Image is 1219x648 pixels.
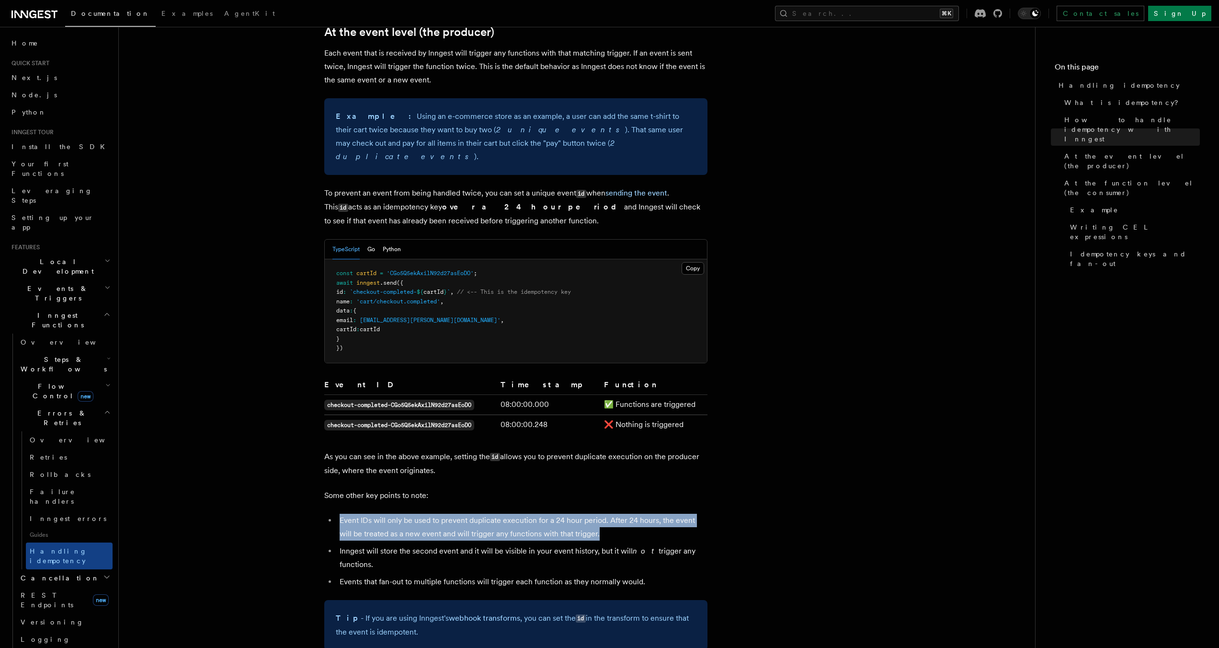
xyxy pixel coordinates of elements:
td: 08:00:00.248 [497,415,601,435]
p: Some other key points to note: [324,489,707,502]
span: REST Endpoints [21,591,73,609]
code: id [490,453,500,461]
span: ({ [397,279,403,286]
span: Retries [30,453,67,461]
a: Node.js [8,86,113,104]
th: Timestamp [497,379,601,395]
li: Inngest will store the second event and it will be visible in your event history, but it will tri... [337,544,707,571]
span: Example [1070,205,1118,215]
a: Home [8,35,113,52]
span: [EMAIL_ADDRESS][PERSON_NAME][DOMAIN_NAME]' [360,317,501,324]
span: Logging [21,636,70,643]
span: { [353,307,356,314]
button: Steps & Workflows [17,351,113,378]
p: As you can see in the above example, setting the allows you to prevent duplicate execution on the... [324,450,707,477]
span: 'cart/checkout.completed' [356,298,440,305]
span: Inngest errors [30,515,106,522]
span: Documentation [71,10,150,17]
span: ` [447,289,450,295]
span: Writing CEL expressions [1070,222,1200,242]
a: Writing CEL expressions [1066,219,1200,245]
a: AgentKit [218,3,281,26]
button: Copy [682,262,704,275]
span: , [450,289,454,295]
span: : [350,307,353,314]
span: cartId [423,289,444,295]
span: Python [11,108,46,116]
span: cartId [336,326,356,333]
button: Toggle dark mode [1018,8,1041,19]
span: Flow Control [17,382,105,401]
button: Flow Controlnew [17,378,113,405]
a: Overview [26,431,113,449]
td: ✅ Functions are triggered [600,394,707,415]
span: Quick start [8,59,49,67]
a: Sign Up [1148,6,1211,21]
span: `checkout-completed- [350,289,417,295]
a: Retries [26,449,113,466]
span: Rollbacks [30,471,91,478]
p: Each event that is received by Inngest will trigger any functions with that matching trigger. If ... [324,46,707,87]
th: Event ID [324,379,497,395]
span: How to handle idempotency with Inngest [1064,115,1200,144]
span: .send [380,279,397,286]
span: Errors & Retries [17,408,104,428]
span: , [440,298,444,305]
button: Search...⌘K [775,6,959,21]
span: Leveraging Steps [11,187,92,204]
a: Leveraging Steps [8,182,113,209]
span: : [343,289,346,295]
span: : [353,317,356,324]
span: name [336,298,350,305]
td: ❌ Nothing is triggered [600,415,707,435]
a: Idempotency keys and fan-out [1066,245,1200,272]
button: Local Development [8,253,113,280]
a: Example [1066,201,1200,219]
span: // <-- This is the idempotency key [457,289,571,295]
a: Versioning [17,613,113,631]
button: Cancellation [17,569,113,587]
span: At the function level (the consumer) [1064,178,1200,197]
span: Features [8,243,40,251]
li: Event IDs will only be used to prevent duplicate execution for a 24 hour period. After 24 hours, ... [337,514,707,541]
span: email [336,317,353,324]
span: cartId [360,326,380,333]
code: checkout-completed-CGo5Q5ekAxilN92d27asEoDO [324,420,474,430]
span: Inngest Functions [8,311,103,330]
span: Install the SDK [11,143,111,150]
li: Events that fan-out to multiple functions will trigger each function as they normally would. [337,575,707,589]
span: : [350,298,353,305]
code: id [338,204,348,212]
button: Events & Triggers [8,280,113,307]
span: Node.js [11,91,57,99]
span: Failure handlers [30,488,75,505]
span: Steps & Workflows [17,355,107,374]
a: Contact sales [1057,6,1144,21]
a: At the event level (the producer) [324,25,494,39]
button: Go [367,240,375,259]
button: Python [383,240,401,259]
a: At the function level (the consumer) [1060,174,1200,201]
span: } [336,336,340,342]
span: Home [11,38,38,48]
a: Handling idempotency [26,543,113,569]
span: const [336,270,353,277]
span: Next.js [11,74,57,81]
strong: Tip [336,613,361,623]
span: 'CGo5Q5ekAxilN92d27asEoDO' [387,270,474,277]
span: = [380,270,383,277]
span: } [444,289,447,295]
span: Guides [26,527,113,543]
span: Handling idempotency [30,547,87,565]
a: Inngest errors [26,510,113,527]
div: Inngest Functions [8,334,113,648]
a: Examples [156,3,218,26]
a: Rollbacks [26,466,113,483]
span: Cancellation [17,573,100,583]
span: Your first Functions [11,160,68,177]
button: TypeScript [332,240,360,259]
span: AgentKit [224,10,275,17]
p: To prevent an event from being handled twice, you can set a unique event when . This acts as an i... [324,186,707,228]
span: Events & Triggers [8,284,104,303]
span: Overview [21,338,119,346]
